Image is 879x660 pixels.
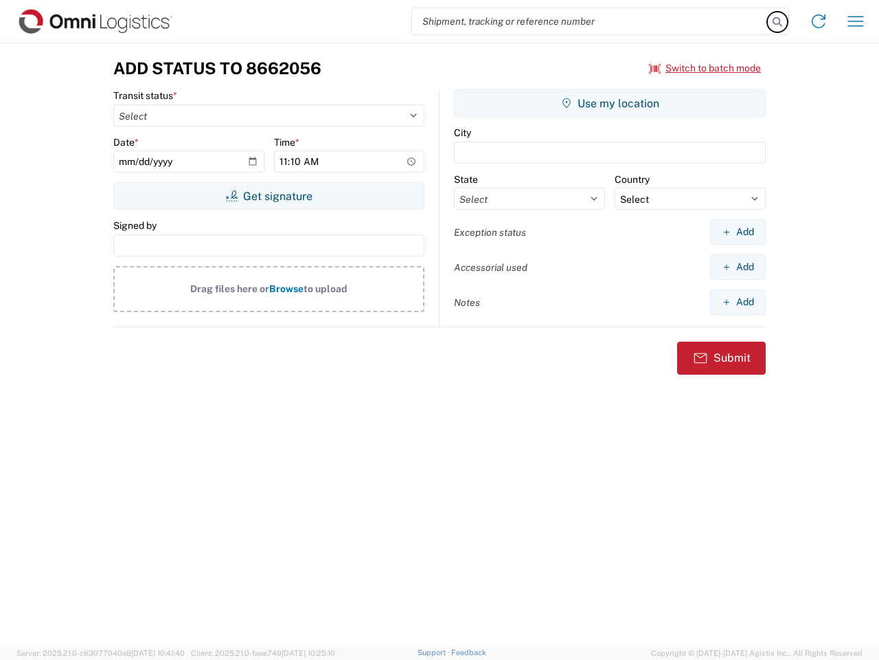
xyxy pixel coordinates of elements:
[677,342,766,375] button: Submit
[304,283,347,294] span: to upload
[282,649,335,657] span: [DATE] 10:25:10
[615,173,650,186] label: Country
[113,182,424,210] button: Get signature
[454,261,527,274] label: Accessorial used
[710,289,766,315] button: Add
[454,296,480,309] label: Notes
[190,283,269,294] span: Drag files here or
[274,136,299,148] label: Time
[710,254,766,280] button: Add
[454,126,471,139] label: City
[454,89,766,117] button: Use my location
[131,649,185,657] span: [DATE] 10:41:40
[710,219,766,245] button: Add
[651,647,863,659] span: Copyright © [DATE]-[DATE] Agistix Inc., All Rights Reserved
[113,89,177,102] label: Transit status
[113,58,321,78] h3: Add Status to 8662056
[269,283,304,294] span: Browse
[113,219,157,232] label: Signed by
[649,57,761,80] button: Switch to batch mode
[454,226,526,239] label: Exception status
[191,649,335,657] span: Client: 2025.21.0-faee749
[451,648,486,657] a: Feedback
[412,8,768,34] input: Shipment, tracking or reference number
[454,173,478,186] label: State
[113,136,139,148] label: Date
[418,648,452,657] a: Support
[16,649,185,657] span: Server: 2025.21.0-c63077040a8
